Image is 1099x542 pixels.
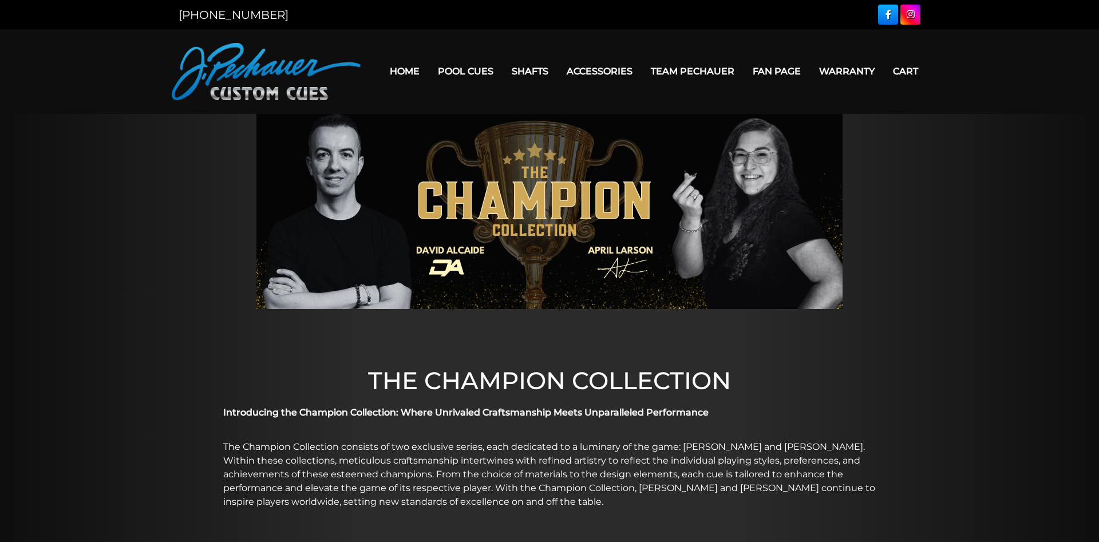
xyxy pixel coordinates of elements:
a: Warranty [810,57,884,86]
p: The Champion Collection consists of two exclusive series, each dedicated to a luminary of the gam... [223,440,876,509]
a: Home [381,57,429,86]
a: Shafts [503,57,558,86]
a: Pool Cues [429,57,503,86]
a: Accessories [558,57,642,86]
img: Pechauer Custom Cues [172,43,361,100]
a: Fan Page [744,57,810,86]
a: Team Pechauer [642,57,744,86]
a: Cart [884,57,927,86]
a: [PHONE_NUMBER] [179,8,288,22]
strong: Introducing the Champion Collection: Where Unrivaled Craftsmanship Meets Unparalleled Performance [223,407,709,418]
